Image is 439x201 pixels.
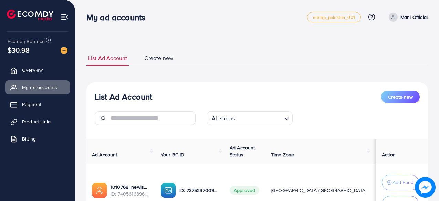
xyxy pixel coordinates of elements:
[8,45,30,55] span: $30.98
[111,183,150,190] a: 1010768_newishrat011_1724254562912
[92,151,117,158] span: Ad Account
[95,92,152,102] h3: List Ad Account
[237,112,282,123] input: Search for option
[382,175,419,190] button: Add Fund
[400,13,428,21] p: Mani Official
[5,115,70,129] a: Product Links
[386,13,428,22] a: Mani Official
[381,91,420,103] button: Create new
[388,93,413,100] span: Create new
[230,144,255,158] span: Ad Account Status
[161,183,176,198] img: ic-ba-acc.ded83a64.svg
[61,13,69,21] img: menu
[313,15,355,20] span: metap_pakistan_001
[393,178,414,187] p: Add Fund
[161,151,185,158] span: Your BC ID
[271,187,367,194] span: [GEOGRAPHIC_DATA]/[GEOGRAPHIC_DATA]
[5,63,70,77] a: Overview
[86,12,151,22] h3: My ad accounts
[5,98,70,111] a: Payment
[22,118,52,125] span: Product Links
[22,135,36,142] span: Billing
[179,186,219,194] p: ID: 7375237009410899984
[7,10,53,20] img: logo
[61,47,67,54] img: image
[415,177,436,198] img: image
[88,54,127,62] span: List Ad Account
[271,151,294,158] span: Time Zone
[5,132,70,146] a: Billing
[382,151,396,158] span: Action
[207,111,293,125] div: Search for option
[22,84,57,91] span: My ad accounts
[111,183,150,198] div: <span class='underline'>1010768_newishrat011_1724254562912</span></br>7405616896047104017
[144,54,173,62] span: Create new
[22,101,41,108] span: Payment
[111,190,150,197] span: ID: 7405616896047104017
[5,80,70,94] a: My ad accounts
[8,38,45,45] span: Ecomdy Balance
[92,183,107,198] img: ic-ads-acc.e4c84228.svg
[230,186,259,195] span: Approved
[210,113,236,123] span: All status
[22,67,43,74] span: Overview
[307,12,361,22] a: metap_pakistan_001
